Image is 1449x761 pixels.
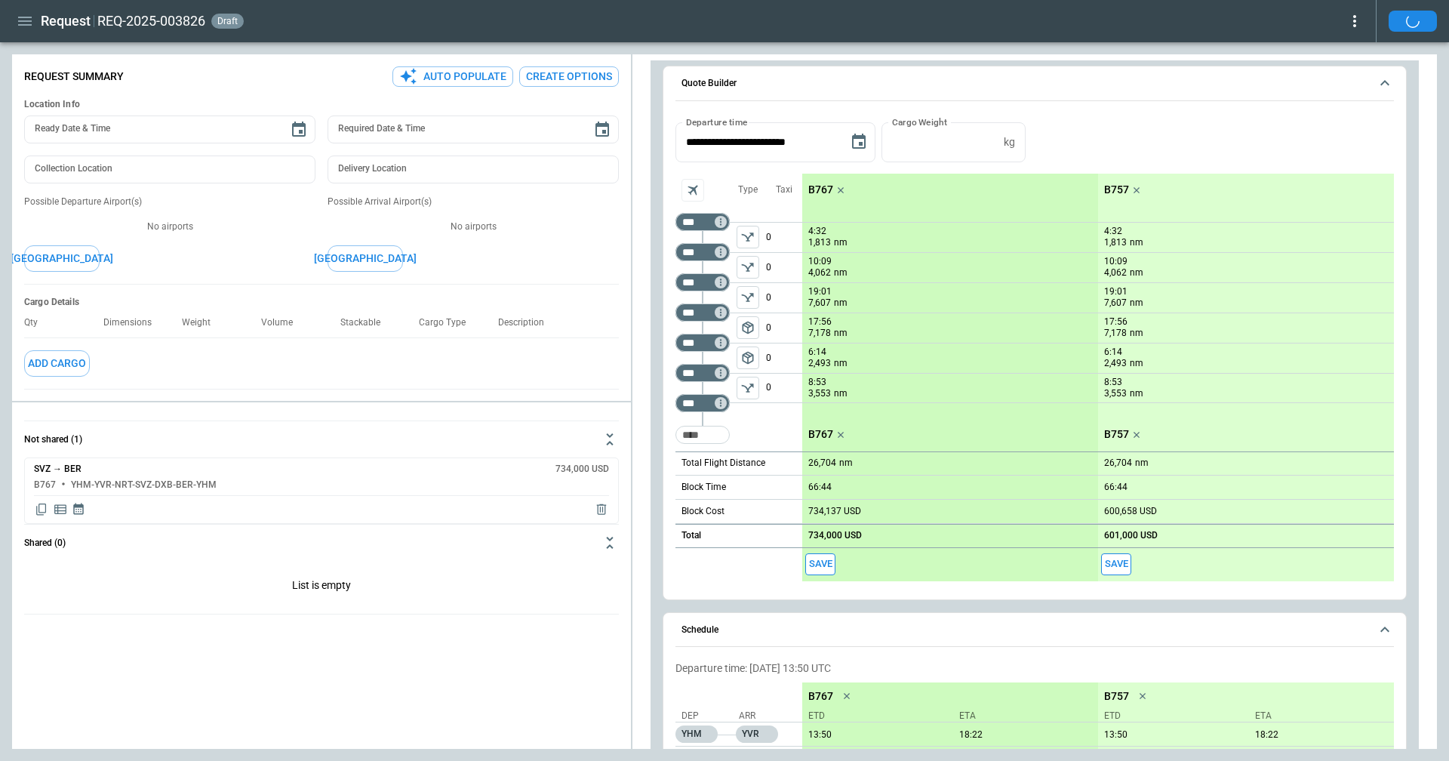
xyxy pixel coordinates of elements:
p: nm [834,357,848,370]
p: Possible Departure Airport(s) [24,196,315,208]
div: scrollable content [802,174,1394,581]
p: 8:53 [1104,377,1122,388]
p: nm [834,297,848,310]
span: package_2 [740,350,755,365]
p: nm [1130,387,1143,400]
h6: Cargo Details [24,297,619,308]
p: Weight [182,317,223,328]
p: 1,813 [808,236,831,249]
p: 4:32 [1104,226,1122,237]
button: Schedule [675,613,1394,648]
p: Type [738,183,758,196]
p: No airports [328,220,619,233]
p: 3,553 [808,387,831,400]
p: B767 [808,428,833,441]
h6: Total [681,531,701,541]
p: nm [834,236,848,249]
span: Save this aircraft quote and copy details to clipboard [1101,553,1131,575]
p: 4:32 [808,226,826,237]
p: 734,000 USD [808,530,862,541]
p: 0 [766,374,802,402]
p: 7,607 [1104,297,1127,310]
p: Block Time [681,481,726,494]
div: Quote Builder [675,122,1394,581]
p: Possible Arrival Airport(s) [328,196,619,208]
h6: B767 [34,480,56,490]
p: 0 [766,253,802,282]
p: 16/09/2025 [802,729,947,741]
p: 19:01 [1104,286,1128,297]
p: Request Summary [24,70,124,83]
p: 0 [766,344,802,373]
button: Save [1101,553,1131,575]
span: Display detailed quote content [53,502,68,517]
p: nm [1130,267,1143,279]
p: 734,137 USD [808,506,861,517]
span: Aircraft selection [681,179,704,202]
p: 17:56 [808,316,832,328]
p: Dep [681,710,734,722]
button: Choose date, selected date is Sep 16, 2025 [844,127,874,157]
button: Create Options [519,66,619,87]
span: Type of sector [737,377,759,399]
p: 7,178 [808,327,831,340]
span: Type of sector [737,226,759,248]
h6: Shared (0) [24,538,66,548]
p: nm [1130,357,1143,370]
label: Cargo Weight [892,116,947,128]
p: 3,553 [1104,387,1127,400]
p: Block Cost [681,505,724,518]
button: left aligned [737,286,759,309]
p: 2,493 [1104,357,1127,370]
p: 0 [766,223,802,252]
div: Not shared (1) [24,561,619,614]
span: Delete quote [594,502,609,517]
button: Choose date [284,115,314,145]
button: Auto Populate [392,66,513,87]
div: Not found [675,364,730,382]
p: 601,000 USD [1104,530,1158,541]
p: No airports [24,220,315,233]
p: ETA [953,710,1092,722]
p: ETA [1249,710,1388,722]
p: 66:44 [808,482,832,493]
button: [GEOGRAPHIC_DATA] [24,245,100,272]
span: package_2 [740,320,755,335]
p: 0 [766,313,802,343]
div: Not found [675,303,730,322]
p: 6:14 [1104,347,1122,358]
p: Dimensions [103,317,164,328]
p: 8:53 [808,377,826,388]
p: 26,704 [1104,458,1132,469]
p: B757 [1104,690,1129,703]
h1: Request [41,12,91,30]
p: 66:44 [1104,482,1128,493]
h6: 734,000 USD [555,464,609,474]
p: 4,062 [1104,267,1127,279]
button: left aligned [737,316,759,339]
p: B757 [1104,183,1129,196]
p: nm [834,267,848,279]
button: Choose date [587,115,617,145]
button: left aligned [737,377,759,399]
h2: REQ-2025-003826 [97,12,205,30]
p: 16/09/2025 [1098,729,1243,741]
button: Shared (0) [24,525,619,561]
div: Not found [675,273,730,291]
button: Add Cargo [24,350,90,377]
p: nm [839,457,853,470]
p: 600,658 USD [1104,506,1157,517]
p: 16/09/2025 [953,729,1098,741]
div: Too short [675,394,730,412]
p: 2,493 [808,357,831,370]
span: Type of sector [737,256,759,279]
p: B767 [808,690,833,703]
p: 26,704 [808,458,836,469]
p: nm [1130,236,1143,249]
h6: Not shared (1) [24,435,82,445]
button: Save [805,553,835,575]
p: 10:09 [1104,256,1128,267]
span: Save this aircraft quote and copy details to clipboard [805,553,835,575]
p: YVR [736,726,778,743]
p: Description [498,317,556,328]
